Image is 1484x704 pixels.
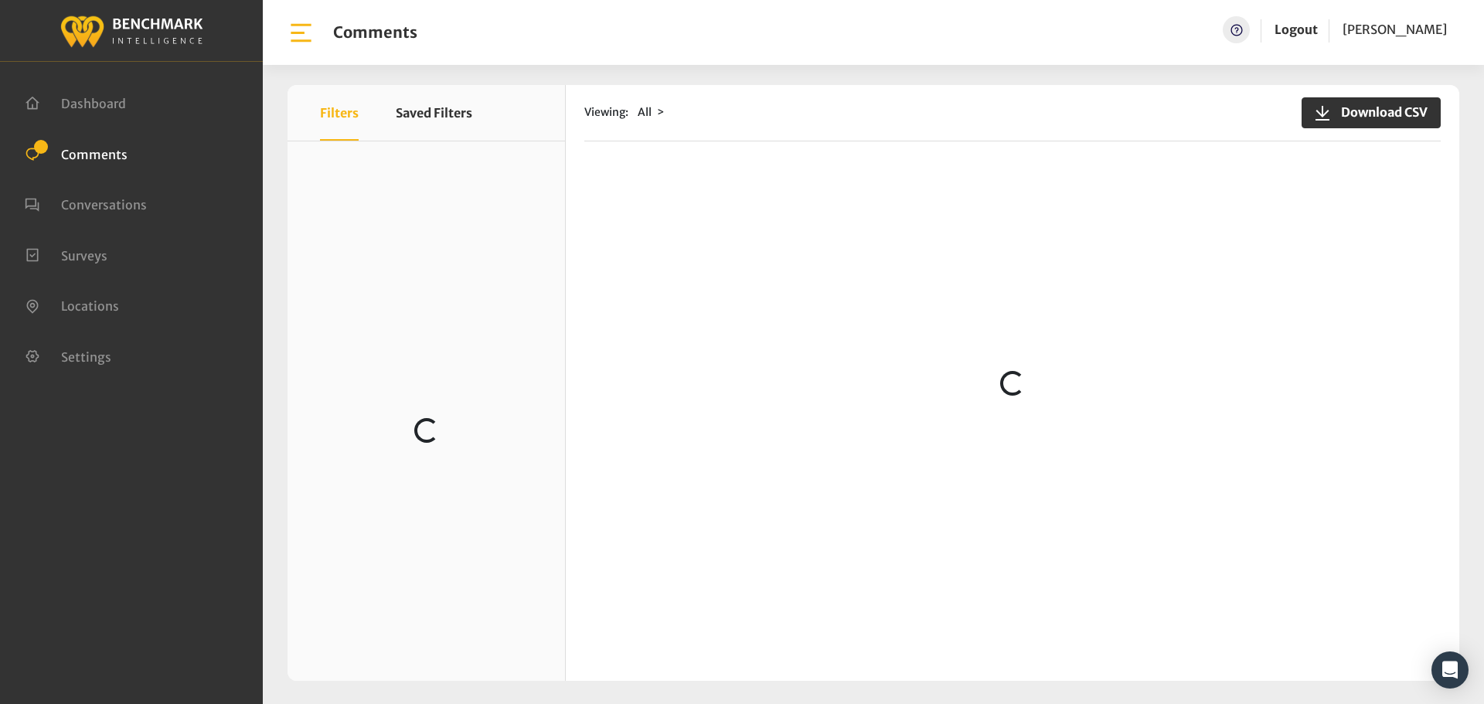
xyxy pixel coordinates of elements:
a: Comments [25,145,128,161]
span: Dashboard [61,96,126,111]
a: Logout [1275,16,1318,43]
button: Filters [320,85,359,141]
span: Download CSV [1332,103,1428,121]
a: Surveys [25,247,107,262]
a: Settings [25,348,111,363]
span: Comments [61,146,128,162]
a: Logout [1275,22,1318,37]
h1: Comments [333,23,417,42]
span: Settings [61,349,111,364]
span: Locations [61,298,119,314]
a: Locations [25,297,119,312]
span: Viewing: [584,104,628,121]
span: Surveys [61,247,107,263]
a: Conversations [25,196,147,211]
img: benchmark [60,12,203,49]
span: [PERSON_NAME] [1343,22,1447,37]
a: Dashboard [25,94,126,110]
span: Conversations [61,197,147,213]
a: [PERSON_NAME] [1343,16,1447,43]
button: Saved Filters [396,85,472,141]
div: Open Intercom Messenger [1431,651,1469,689]
img: bar [288,19,315,46]
span: All [638,105,652,119]
button: Download CSV [1302,97,1441,128]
